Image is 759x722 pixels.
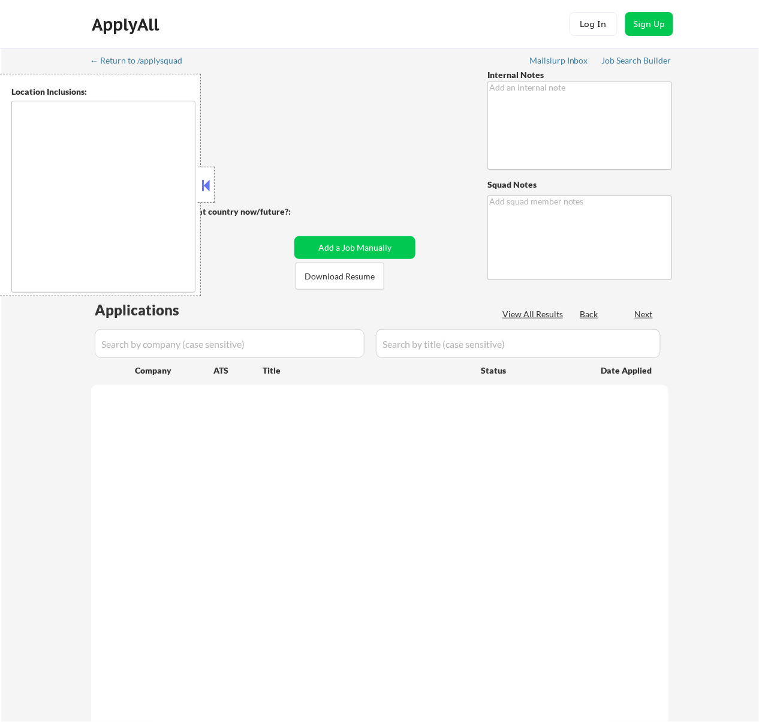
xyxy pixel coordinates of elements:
[92,14,162,35] div: ApplyAll
[502,308,567,320] div: View All Results
[135,365,213,377] div: Company
[95,303,213,317] div: Applications
[529,56,589,65] div: Mailslurp Inbox
[294,236,415,259] button: Add a Job Manually
[602,56,672,65] div: Job Search Builder
[487,69,672,81] div: Internal Notes
[580,308,600,320] div: Back
[95,329,365,358] input: Search by company (case sensitive)
[487,179,672,191] div: Squad Notes
[376,329,661,358] input: Search by title (case sensitive)
[481,359,584,381] div: Status
[213,365,263,377] div: ATS
[90,56,194,65] div: ← Return to /applysquad
[296,263,384,290] button: Download Resume
[635,308,654,320] div: Next
[570,12,618,36] button: Log In
[601,365,654,377] div: Date Applied
[11,86,196,98] div: Location Inclusions:
[263,365,469,377] div: Title
[625,12,673,36] button: Sign Up
[90,56,194,68] a: ← Return to /applysquad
